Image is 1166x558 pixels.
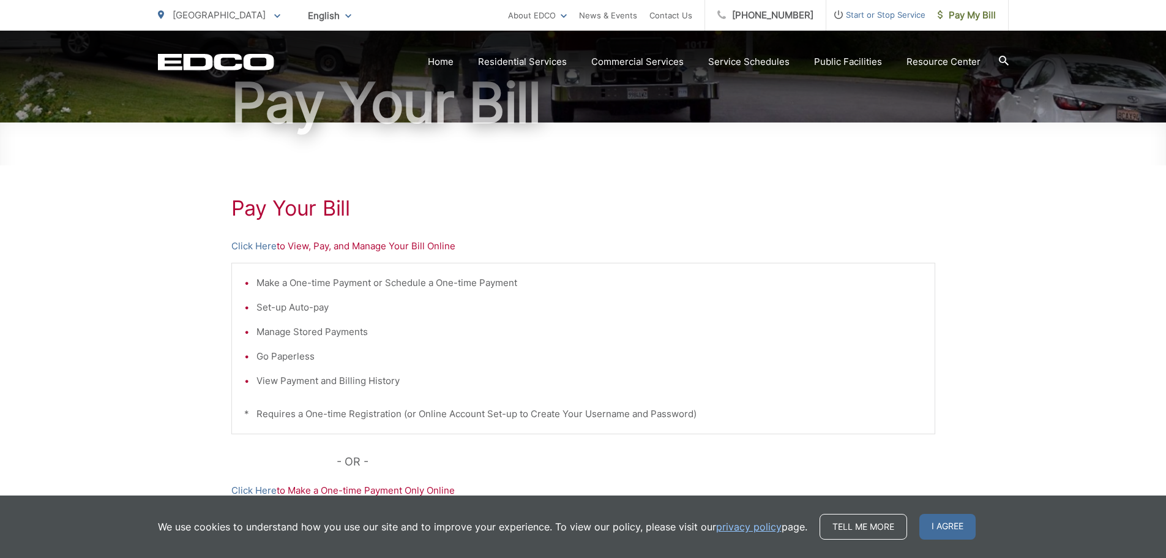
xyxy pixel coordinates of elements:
[231,483,935,498] p: to Make a One-time Payment Only Online
[256,349,922,364] li: Go Paperless
[299,5,361,26] span: English
[256,325,922,339] li: Manage Stored Payments
[158,519,807,534] p: We use cookies to understand how you use our site and to improve your experience. To view our pol...
[173,9,266,21] span: [GEOGRAPHIC_DATA]
[256,276,922,290] li: Make a One-time Payment or Schedule a One-time Payment
[814,55,882,69] a: Public Facilities
[256,374,922,388] li: View Payment and Billing History
[158,72,1009,134] h1: Pay Your Bill
[231,483,277,498] a: Click Here
[244,407,922,421] p: * Requires a One-time Registration (or Online Account Set-up to Create Your Username and Password)
[231,196,935,221] h1: Pay Your Bill
[158,53,274,70] a: EDCD logo. Return to the homepage.
[716,519,782,534] a: privacy policy
[231,239,277,254] a: Click Here
[906,55,981,69] a: Resource Center
[919,514,976,540] span: I agree
[708,55,790,69] a: Service Schedules
[591,55,684,69] a: Commercial Services
[938,8,996,23] span: Pay My Bill
[508,8,567,23] a: About EDCO
[820,514,907,540] a: Tell me more
[478,55,567,69] a: Residential Services
[428,55,454,69] a: Home
[256,300,922,315] li: Set-up Auto-pay
[231,239,935,254] p: to View, Pay, and Manage Your Bill Online
[649,8,692,23] a: Contact Us
[579,8,637,23] a: News & Events
[337,453,935,471] p: - OR -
